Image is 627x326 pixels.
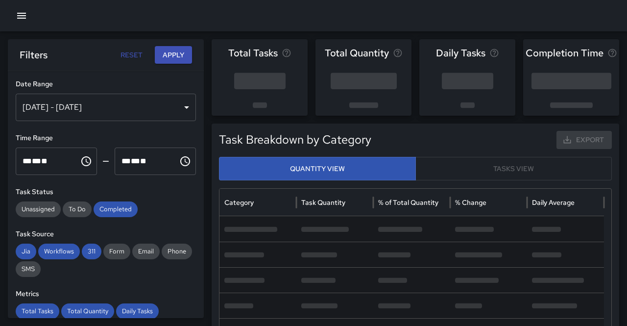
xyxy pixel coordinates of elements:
span: Total Tasks [228,45,278,61]
span: Unassigned [16,204,61,214]
button: Choose time, selected time is 12:00 AM [76,151,96,171]
div: Phone [162,244,192,259]
div: Workflows [38,244,80,259]
span: Daily Tasks [116,306,159,316]
svg: Average time taken to complete tasks in the selected period, compared to the previous period. [607,48,617,58]
span: Meridiem [140,157,146,165]
div: Jia [16,244,36,259]
svg: Average number of tasks per day in the selected period, compared to the previous period. [489,48,499,58]
div: Total Quantity [61,303,114,319]
span: Minutes [32,157,41,165]
div: Completed [94,201,138,217]
span: Completion Time [526,45,603,61]
div: SMS [16,261,41,277]
button: Choose time, selected time is 11:59 PM [175,151,195,171]
svg: Total task quantity in the selected period, compared to the previous period. [393,48,403,58]
div: % of Total Quantity [378,198,438,207]
div: Category [224,198,254,207]
div: [DATE] - [DATE] [16,94,196,121]
span: Total Quantity [325,45,389,61]
span: 311 [82,247,101,256]
button: Apply [155,46,192,64]
svg: Total number of tasks in the selected period, compared to the previous period. [282,48,291,58]
button: Reset [116,46,147,64]
span: Email [132,247,160,256]
div: Task Quantity [301,198,345,207]
span: Hours [121,157,131,165]
div: Daily Average [532,198,575,207]
span: Daily Tasks [436,45,485,61]
h5: Task Breakdown by Category [219,132,513,148]
span: Jia [16,247,36,256]
span: Phone [162,247,192,256]
span: Total Quantity [61,306,114,316]
span: Meridiem [41,157,48,165]
div: Total Tasks [16,303,59,319]
span: Completed [94,204,138,214]
h6: Date Range [16,79,196,90]
span: Workflows [38,247,80,256]
h6: Time Range [16,133,196,144]
h6: Task Source [16,229,196,240]
div: Unassigned [16,201,61,217]
div: To Do [63,201,92,217]
span: SMS [16,264,41,274]
div: 311 [82,244,101,259]
h6: Filters [20,47,48,63]
div: Email [132,244,160,259]
span: Hours [23,157,32,165]
div: Form [103,244,130,259]
span: Total Tasks [16,306,59,316]
span: Form [103,247,130,256]
h6: Metrics [16,289,196,300]
div: Daily Tasks [116,303,159,319]
span: To Do [63,204,92,214]
span: Minutes [131,157,140,165]
h6: Task Status [16,187,196,198]
div: % Change [455,198,486,207]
